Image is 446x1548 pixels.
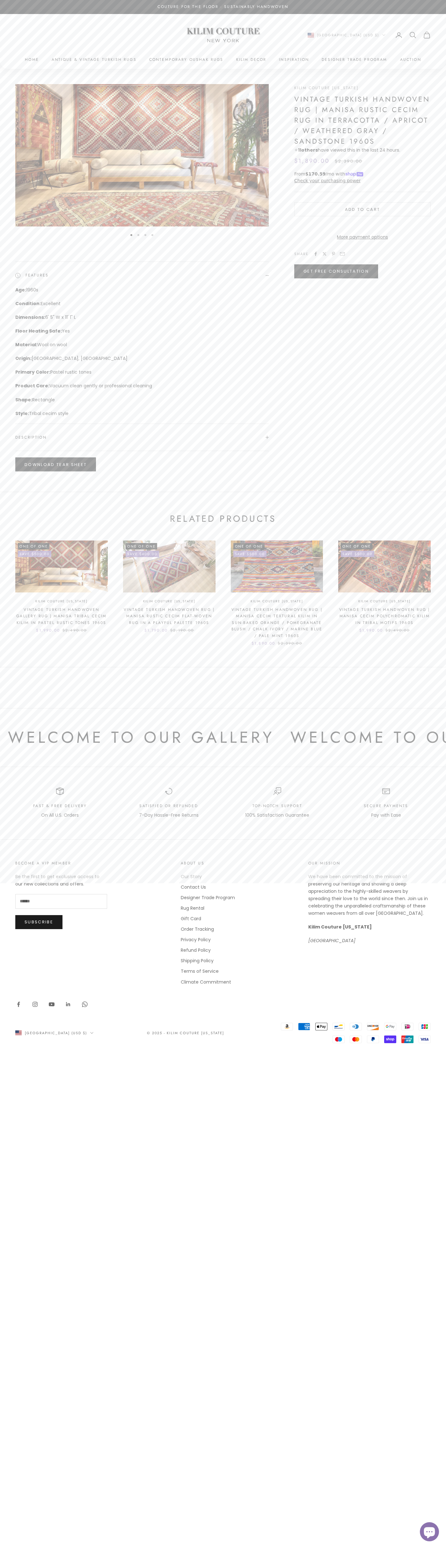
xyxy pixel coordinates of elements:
[308,31,431,39] nav: Secondary navigation
[170,512,276,525] h2: Related Products
[48,1001,55,1007] a: Follow on YouTube
[15,355,32,362] strong: Origin:
[338,606,431,626] a: Vintage Turkish Handwoven Rug | Manisa Cecim Polychromatic Kilim in Tribal Motifs 1960s
[15,355,262,362] p: [GEOGRAPHIC_DATA], [GEOGRAPHIC_DATA]
[308,860,431,866] p: Our Mission
[317,32,379,38] span: [GEOGRAPHIC_DATA] (USD $)
[322,251,327,256] a: Share on Twitter
[341,787,431,819] div: Item 4 of 4
[364,812,408,819] p: Pay with Ease
[181,968,219,974] a: Terms of Service
[15,369,262,376] p: Pastel rustic tones
[359,627,383,634] sale-price: $1,990.00
[181,884,206,890] a: Contact Us
[124,787,214,819] div: Item 2 of 4
[15,424,269,451] summary: Description
[36,627,60,634] sale-price: $1,990.00
[298,147,301,153] span: 11
[252,640,275,647] sale-price: $1,890.00
[294,156,330,166] sale-price: $1,890.00
[147,1030,224,1036] p: © 2025 - Kilim Couture [US_STATE]
[15,787,105,819] div: Item 1 of 4
[181,894,235,901] a: Designer Trade Program
[15,1030,22,1035] img: United States
[15,300,41,307] strong: Condition:
[123,606,216,626] a: Vintage Turkish Handwoven Rug | Manisa Rustic Cecim Flat-Woven Rug in a Playful Palette 1960s
[25,1030,87,1036] span: [GEOGRAPHIC_DATA] (USD $)
[15,434,47,441] span: Description
[35,599,88,604] a: Kilim Couture [US_STATE]
[331,251,336,256] a: Share on Pinterest
[15,873,107,888] p: Be the first to get exclusive access to our new collections and offers.
[308,32,386,38] button: Change country or currency
[294,85,359,91] a: Kilim Couture [US_STATE]
[15,341,37,348] strong: Material:
[181,926,214,932] a: Order Tracking
[418,1522,441,1543] inbox-online-store-chat: Shopify online store chat
[15,606,108,626] a: Vintage Turkish Handwoven Gallery Rug | Manisa Tribal Cecim Kilim in Pastel Rustic Tones 1960s
[245,812,309,819] p: 100% Satisfaction Guarantee
[15,314,45,320] strong: Dimensions:
[233,551,267,557] on-sale-badge: Save $500.00
[62,627,87,634] compare-at-price: $2,490.00
[233,543,265,549] span: One of One
[341,551,374,557] on-sale-badge: Save $500.00
[308,873,431,917] p: We have been committed to the mission of preserving our heritage and showing a deep appreciation ...
[15,287,26,293] strong: Age:
[245,803,309,809] p: Top-Notch support
[52,56,136,63] a: Antique & Vintage Turkish Rugs
[15,327,262,335] p: Yes
[15,341,262,348] p: Wool on wool
[15,84,269,226] img: Vintage Turkish Handwoven Rug | Manisa Rustic Cecim Rug in Terracotta / Apricot / Weathered Gray ...
[144,627,168,634] sale-price: $1,790.00
[15,328,62,334] strong: Floor Heating Safe:
[15,262,269,289] summary: Features
[149,56,223,63] a: Contemporary Oushak Rugs
[15,915,62,929] button: Subscribe
[181,860,235,866] p: About Us
[294,202,431,216] button: Add to cart
[15,383,49,389] strong: Product Care:
[15,300,262,307] p: Excellent
[33,803,87,809] p: Fast & Free Delivery
[313,251,318,256] a: Share on Facebook
[294,94,431,147] h1: Vintage Turkish Handwoven Rug | Manisa Rustic Cecim Rug in Terracotta / Apricot / Weathered Gray ...
[364,803,408,809] p: Secure Payments
[15,314,262,321] p: 6' 5" W x 11' 1" L
[294,251,309,257] span: Share
[18,543,49,549] span: One of One
[278,640,302,647] compare-at-price: $2,390.00
[341,543,372,549] span: One of One
[15,396,262,404] p: Rectangle
[294,147,431,154] p: ✧ have viewed this in the last 24 hours.
[15,286,262,294] p: 1960s
[322,56,387,63] a: Designer Trade Program
[15,1030,93,1036] button: Change country or currency
[181,947,211,953] a: Refund Policy
[294,264,378,278] a: Get Free Consultation
[181,979,231,985] a: Climate Commitment
[15,410,262,417] p: Tribal cecim style
[15,397,32,403] strong: Shape:
[15,1001,22,1007] a: Follow on Facebook
[65,1001,71,1007] a: Follow on LinkedIn
[181,905,204,911] a: Rug Rental
[183,20,263,50] img: Logo of Kilim Couture New York
[33,812,87,819] p: On All U.S. Orders
[335,158,362,165] compare-at-price: $2,390.00
[231,606,323,639] a: Vintage Turkish Handwoven Rug | Manisa Cecim Textural Kilim in Sun-Baked Orange / Pomegranate Blu...
[236,56,267,63] summary: Kilim Decor
[15,860,107,866] p: Become a VIP Member
[18,551,51,557] on-sale-badge: Save $500.00
[181,873,202,880] a: Our Story
[157,4,288,10] p: Couture for the Floor · Sustainably Handwoven
[251,599,303,604] a: Kilim Couture [US_STATE]
[233,787,322,819] div: Item 3 of 4
[279,56,309,63] a: Inspiration
[15,84,269,226] div: Item 1 of 4
[385,627,410,634] compare-at-price: $2,490.00
[358,599,411,604] a: Kilim Couture [US_STATE]
[181,936,211,943] a: Privacy Policy
[308,924,372,930] strong: Kilim Couture [US_STATE]
[308,33,314,38] img: United States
